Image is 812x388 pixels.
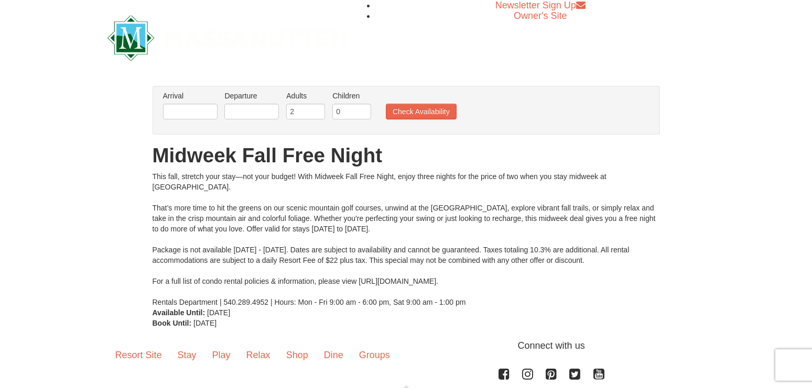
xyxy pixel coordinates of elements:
[224,91,279,101] label: Departure
[386,104,457,119] button: Check Availability
[207,308,230,317] span: [DATE]
[193,319,216,327] span: [DATE]
[107,15,348,61] img: Massanutten Resort Logo
[278,339,316,371] a: Shop
[153,145,660,166] h1: Midweek Fall Free Night
[107,339,705,353] p: Connect with us
[163,91,218,101] label: Arrival
[351,339,398,371] a: Groups
[239,339,278,371] a: Relax
[153,319,192,327] strong: Book Until:
[107,339,170,371] a: Resort Site
[153,171,660,307] div: This fall, stretch your stay—not your budget! With Midweek Fall Free Night, enjoy three nights fo...
[204,339,239,371] a: Play
[170,339,204,371] a: Stay
[286,91,325,101] label: Adults
[316,339,351,371] a: Dine
[107,24,348,49] a: Massanutten Resort
[514,10,567,21] a: Owner's Site
[332,91,371,101] label: Children
[153,308,205,317] strong: Available Until:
